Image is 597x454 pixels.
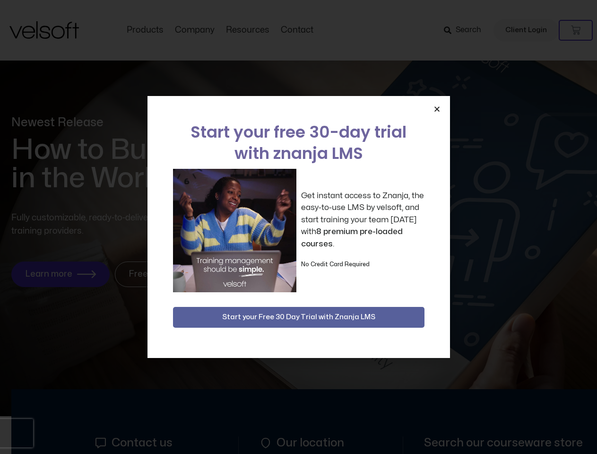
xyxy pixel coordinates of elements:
strong: No Credit Card Required [301,262,370,267]
img: a woman sitting at her laptop dancing [173,169,296,292]
a: Close [433,105,441,113]
p: Get instant access to Znanja, the easy-to-use LMS by velsoft, and start training your team [DATE]... [301,190,424,250]
span: Start your Free 30 Day Trial with Znanja LMS [222,312,375,323]
button: Start your Free 30 Day Trial with Znanja LMS [173,307,424,328]
strong: 8 premium pre-loaded courses [301,227,403,248]
h2: Start your free 30-day trial with znanja LMS [173,122,424,164]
